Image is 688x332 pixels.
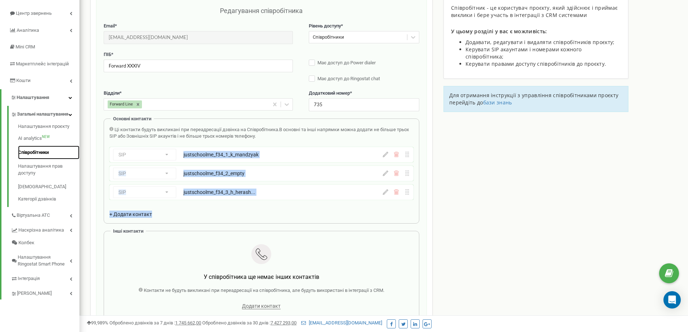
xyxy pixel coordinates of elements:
span: У співробітника ще немає інших контактів [204,273,319,280]
div: justschoolme_f34_2_empty [183,170,335,177]
a: бази знань [483,99,512,106]
span: Віртуальна АТС [17,212,50,219]
span: Інтеграція [18,275,40,282]
span: Для отримання інструкції з управління співробітниками проєкту перейдіть до [449,92,618,106]
span: Додатковий номер [309,90,350,96]
a: Категорії дзвінків [18,194,79,203]
div: justschoolme_f34_1_k_mandzyak [183,151,335,158]
div: Співробітники [313,34,344,41]
a: Налаштування [1,89,79,106]
div: Open Intercom Messenger [663,291,681,309]
a: Налаштування прав доступу [18,159,79,180]
div: justschoolme_f34_3_h_herash... [183,189,335,196]
a: [DEMOGRAPHIC_DATA] [18,180,79,194]
span: Наскрізна аналітика [18,227,64,234]
span: Керувати правами доступу співробітників до проєкту. [466,60,606,67]
u: 7 427 293,00 [271,320,297,325]
span: Додати контакт [242,303,281,309]
a: Інтеграція [11,270,79,285]
span: Співробітник - це користувач проєкту, який здійснює і приймає виклики і бере участь в інтеграції ... [451,4,618,18]
span: Додавати, редагувати і видаляти співробітників проєкту; [466,39,615,46]
div: Forward Line [108,100,134,108]
span: Колбек [18,240,34,246]
span: ПІБ [104,52,111,57]
span: + Додати контакт [109,211,152,217]
span: Налаштування Ringostat Smart Phone [18,254,70,267]
span: Має доступ до Power dialer [317,60,376,65]
span: Має доступ до Ringostat chat [317,76,380,81]
span: 99,989% [87,320,108,325]
input: Введіть ПІБ [104,60,293,72]
span: Інші контакти [113,228,143,234]
span: Аналiтика [17,27,39,33]
span: Ці контакти будуть викликані при переадресації дзвінка на Співробітника. [114,127,279,132]
u: 1 745 662,00 [175,320,201,325]
input: Введіть Email [104,31,293,44]
span: Email [104,23,115,29]
span: Оброблено дзвінків за 30 днів : [202,320,297,325]
span: Центр звернень [16,10,52,16]
a: Віртуальна АТС [11,207,79,222]
span: Керувати SIP акаунтами і номерами кожного співробітника; [466,46,581,60]
span: Кошти [16,78,31,83]
span: Налаштування [17,95,49,100]
div: SIPjustschoolme_f34_3_h_herash... [109,185,414,200]
span: Загальні налаштування [17,111,68,118]
a: Налаштування Ringostat Smart Phone [11,249,79,270]
a: [EMAIL_ADDRESS][DOMAIN_NAME] [301,320,382,325]
a: Співробітники [18,146,79,160]
a: [PERSON_NAME] [11,285,79,300]
div: SIPjustschoolme_f34_2_empty [109,166,414,181]
span: Редагування співробітника [220,7,303,14]
span: Mini CRM [16,44,35,49]
a: AI analyticsNEW [18,131,79,146]
div: SIPjustschoolme_f34_1_k_mandzyak [109,147,414,162]
span: Контакти не будуть викликані при переадресації на співробітника, але будуть використані в інтегра... [144,288,384,293]
span: Маркетплейс інтеграцій [16,61,69,66]
span: У цьому розділі у вас є можливість: [451,28,547,35]
span: Оброблено дзвінків за 7 днів : [109,320,201,325]
span: Відділи [104,90,120,96]
a: Загальні налаштування [11,106,79,121]
input: Вкажіть додатковий номер [309,98,419,111]
a: Налаштування проєкту [18,123,79,132]
a: Колбек [11,237,79,249]
a: Наскрізна аналітика [11,222,79,237]
span: [PERSON_NAME] [17,290,52,297]
span: Основні контакти [113,116,151,121]
span: Рівень доступу [309,23,341,29]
